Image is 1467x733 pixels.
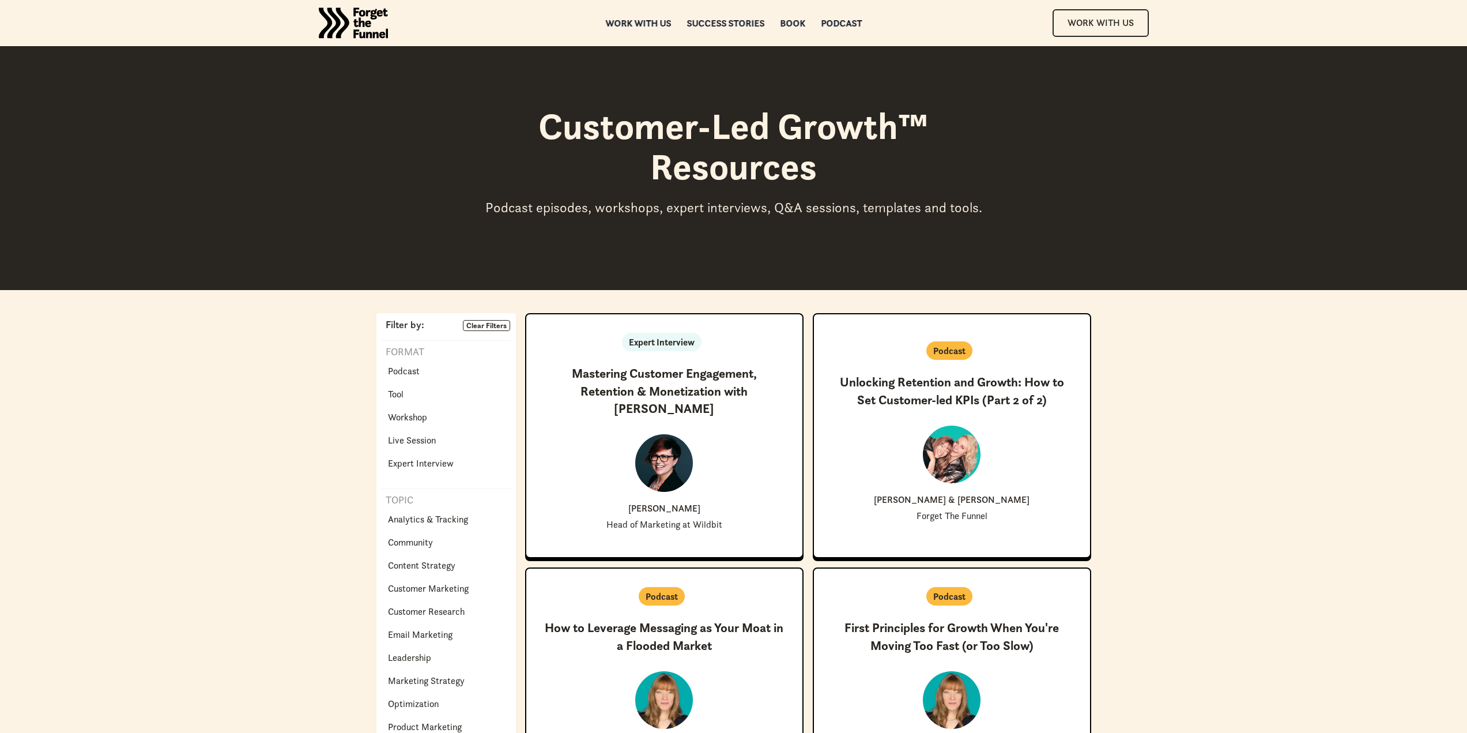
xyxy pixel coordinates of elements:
p: Head of Marketing at Wildbit [606,520,722,529]
p: Leadership [388,651,431,664]
p: Podcast [388,364,420,378]
a: Podcast [381,362,427,380]
p: Content Strategy [388,558,455,572]
p: Customer Research [388,604,465,618]
a: Tool [381,385,410,403]
div: Podcast episodes, workshops, expert interviews, Q&A sessions, templates and tools. [474,199,993,216]
a: Success Stories [687,19,764,27]
p: Marketing Strategy [388,674,465,687]
a: Customer Research [381,602,472,621]
p: Forget The Funnel [917,511,987,521]
p: Filter by: [381,320,424,330]
a: Book [780,19,805,27]
a: Expert InterviewMastering Customer Engagement, Retention & Monetization with [PERSON_NAME][PERSON... [525,313,804,558]
p: Topic [381,494,413,508]
p: Analytics & Tracking [388,512,468,526]
a: Marketing Strategy [381,671,472,690]
p: Expert Interview [629,335,695,349]
p: Expert Interview [388,456,454,470]
a: PodcastUnlocking Retention and Growth: How to Set Customer-led KPIs (Part 2 of 2)[PERSON_NAME] & ... [813,313,1091,558]
a: Email Marketing [381,625,459,644]
a: Workshop [381,408,434,426]
a: Clear Filters [463,320,510,332]
h3: Mastering Customer Engagement, Retention & Monetization with [PERSON_NAME] [545,365,784,418]
p: Live Session [388,433,436,447]
a: Optimization [381,694,446,713]
h1: Customer-Led Growth™ Resources [474,106,993,187]
p: Podcast [933,344,966,358]
h3: Unlocking Retention and Growth: How to Set Customer-led KPIs (Part 2 of 2) [832,374,1072,409]
a: Analytics & Tracking [381,510,475,528]
p: Customer Marketing [388,581,469,595]
p: [PERSON_NAME] & [PERSON_NAME] [874,495,1029,504]
p: Podcast [646,589,678,603]
p: Podcast [933,589,966,603]
a: Work with us [605,19,671,27]
a: Podcast [821,19,862,27]
h3: First Principles for Growth When You're Moving Too Fast (or Too Slow) [832,619,1072,655]
a: Content Strategy [381,556,462,574]
p: Tool [388,387,403,401]
a: Community [381,533,440,551]
a: Leadership [381,648,438,667]
p: Workshop [388,410,427,424]
p: [PERSON_NAME] [628,503,700,513]
a: Expert Interview [381,454,461,472]
h3: How to Leverage Messaging as Your Moat in a Flooded Market [545,619,784,655]
a: Live Session [381,431,443,449]
p: Community [388,535,433,549]
a: Work With Us [1053,9,1149,36]
p: Format [381,345,424,359]
p: Email Marketing [388,627,452,641]
p: Optimization [388,697,439,711]
a: Customer Marketing [381,579,476,597]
